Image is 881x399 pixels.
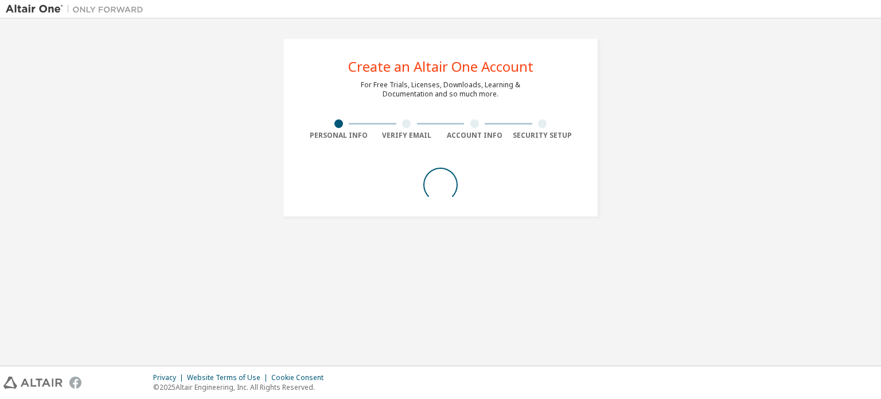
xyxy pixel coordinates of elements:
p: © 2025 Altair Engineering, Inc. All Rights Reserved. [153,382,330,392]
div: Cookie Consent [271,373,330,382]
img: Altair One [6,3,149,15]
div: For Free Trials, Licenses, Downloads, Learning & Documentation and so much more. [361,80,520,99]
div: Website Terms of Use [187,373,271,382]
img: facebook.svg [69,377,81,389]
img: altair_logo.svg [3,377,63,389]
div: Create an Altair One Account [348,60,533,73]
div: Account Info [440,131,509,140]
div: Security Setup [509,131,577,140]
div: Personal Info [305,131,373,140]
div: Verify Email [373,131,441,140]
div: Privacy [153,373,187,382]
